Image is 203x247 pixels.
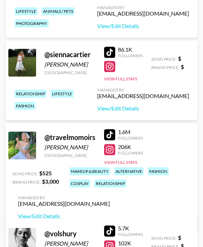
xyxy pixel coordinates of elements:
[18,195,110,201] div: Managed By
[118,240,143,247] div: 102K
[118,46,143,53] div: 86.1K
[97,10,189,17] div: [EMAIL_ADDRESS][DOMAIN_NAME]
[94,180,126,188] div: relationship
[15,8,37,16] div: lifestyle
[15,20,49,28] div: photography
[104,77,137,82] button: View Full Stats
[69,168,110,176] div: makeup & beauty
[118,53,143,59] div: Followers
[44,70,96,76] div: [GEOGRAPHIC_DATA]
[18,213,110,220] a: View/Edit Details
[178,55,181,62] strong: $
[118,232,143,237] div: Followers
[69,180,90,188] div: cosplay
[151,65,179,70] span: Brand Price:
[104,160,137,165] button: View Full Stats
[178,235,181,241] strong: $
[44,61,96,68] div: [PERSON_NAME]
[118,136,143,141] div: Followers
[118,144,143,151] div: 206K
[18,201,110,208] div: [EMAIL_ADDRESS][DOMAIN_NAME]
[181,64,184,70] strong: $
[15,90,46,98] div: relationship
[12,180,41,185] span: Brand Price:
[97,23,189,30] a: View/Edit Details
[118,225,143,232] div: 5.7K
[97,88,189,93] div: Managed By
[97,5,189,10] div: Managed By
[114,168,144,176] div: alternative
[42,178,59,185] strong: $ 3,000
[151,236,177,241] span: Song Price:
[44,144,96,151] div: [PERSON_NAME]
[42,8,75,16] div: animals / pets
[151,57,177,62] span: Song Price:
[118,151,143,156] div: Followers
[44,51,96,59] div: @ siennacartier
[97,105,189,112] a: View/Edit Details
[148,168,169,176] div: fashion
[44,230,96,238] div: @ volshury
[44,153,96,158] div: [GEOGRAPHIC_DATA]
[39,170,52,177] strong: $ 525
[44,133,96,142] div: @ travelmomoirs
[97,93,189,100] div: [EMAIL_ADDRESS][DOMAIN_NAME]
[118,129,143,136] div: 1.6M
[51,90,74,98] div: lifestyle
[12,171,38,177] span: Song Price:
[15,102,35,110] div: fashion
